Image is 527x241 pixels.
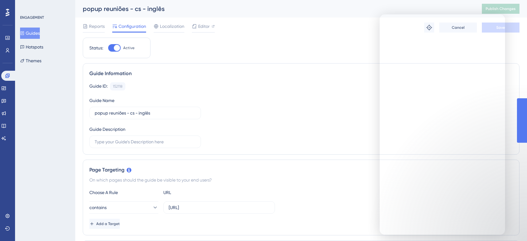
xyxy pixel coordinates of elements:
input: yourwebsite.com/path [169,204,270,211]
span: contains [89,204,107,211]
div: Guide ID: [89,82,108,90]
div: Status: [89,44,103,52]
iframe: Intercom live chat [380,14,505,235]
button: Publish Changes [482,4,519,14]
div: Choose A Rule [89,189,158,196]
div: Guide Information [89,70,513,77]
div: On which pages should the guide be visible to your end users? [89,176,513,184]
div: Page Targeting [89,166,513,174]
span: Add a Target [96,221,120,226]
div: ENGAGEMENT [20,15,44,20]
input: Type your Guide’s Description here [95,138,196,145]
button: Add a Target [89,219,120,229]
span: Configuration [119,23,146,30]
input: Type your Guide’s Name here [95,110,196,116]
div: Guide Name [89,97,114,104]
span: Reports [89,23,105,30]
span: Publish Changes [486,6,516,11]
span: Editor [198,23,210,30]
button: contains [89,201,158,214]
button: Themes [20,55,41,66]
button: Guides [20,28,40,39]
div: URL [163,189,232,196]
span: Active [123,45,134,50]
div: Guide Description [89,126,125,133]
div: 152118 [113,84,123,89]
div: popup reuniões - cs - inglês [83,4,466,13]
button: Hotspots [20,41,43,53]
iframe: UserGuiding AI Assistant Launcher [501,216,519,235]
span: Localization [160,23,184,30]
